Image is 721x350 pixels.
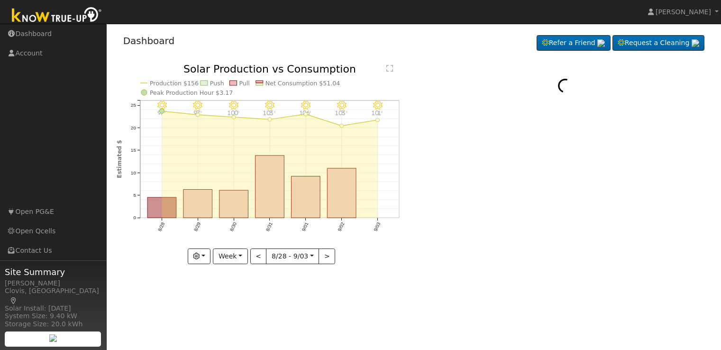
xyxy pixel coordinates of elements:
div: Storage Size: 20.0 kWh [5,319,101,329]
a: Request a Cleaning [612,35,704,51]
div: Solar Install: [DATE] [5,304,101,313]
div: [PERSON_NAME] [5,278,101,288]
a: Refer a Friend [537,35,611,51]
span: Site Summary [5,266,101,278]
a: Dashboard [123,35,175,46]
img: retrieve [692,39,699,47]
img: Know True-Up [7,5,107,27]
div: System Size: 9.40 kW [5,311,101,321]
span: [PERSON_NAME] [656,8,711,16]
img: retrieve [49,334,57,342]
div: Clovis, [GEOGRAPHIC_DATA] [5,286,101,306]
a: Map [9,297,18,304]
img: retrieve [597,39,605,47]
